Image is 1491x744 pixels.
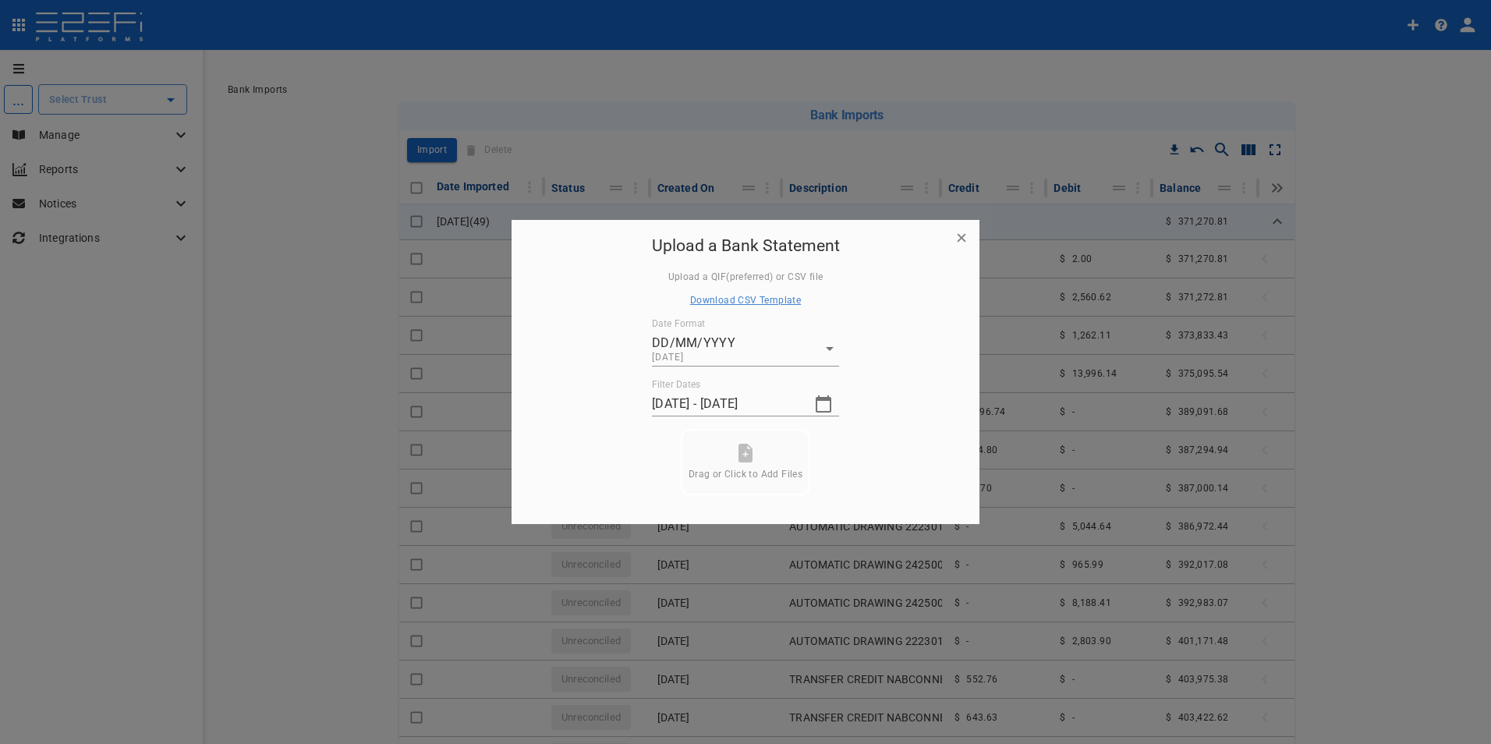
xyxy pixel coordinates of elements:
label: Filter Dates [652,377,701,391]
span: Upload a QIF(preferred) or CSV file [668,271,823,282]
label: Date Format [652,317,705,330]
h5: Upload a Bank Statement [652,232,840,259]
span: [DATE] [652,352,820,363]
p: DD/MM/YYYY [652,334,820,352]
span: Download CSV Template [690,295,801,306]
span: Drag or Click to Add Files [689,469,802,480]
